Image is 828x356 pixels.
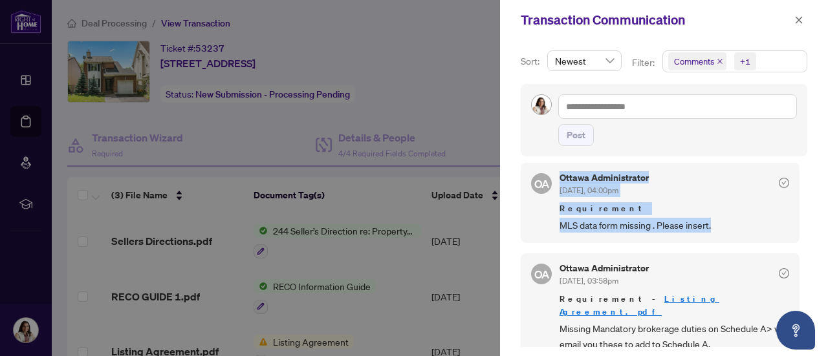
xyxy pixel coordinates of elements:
[779,268,789,278] span: check-circle
[532,95,551,114] img: Profile Icon
[534,266,549,283] span: OA
[779,178,789,188] span: check-circle
[560,218,789,233] span: MLS data form missing . Please insert.
[740,55,750,68] div: +1
[717,58,723,65] span: close
[560,202,789,215] span: Requirement
[560,185,618,195] span: [DATE], 04:00pm
[558,124,594,146] button: Post
[521,54,542,68] p: Sort:
[668,52,726,70] span: Comments
[794,16,803,25] span: close
[776,311,815,350] button: Open asap
[674,55,714,68] span: Comments
[521,10,790,30] div: Transaction Communication
[560,264,649,273] h5: Ottawa Administrator
[560,173,649,182] h5: Ottawa Administrator
[560,321,789,351] span: Missing Mandatory brokerage duties on Schedule A> will email you these to add to Schedule A.
[534,174,549,192] span: OA
[555,51,614,70] span: Newest
[560,293,789,319] span: Requirement -
[560,276,618,286] span: [DATE], 03:58pm
[632,56,657,70] p: Filter:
